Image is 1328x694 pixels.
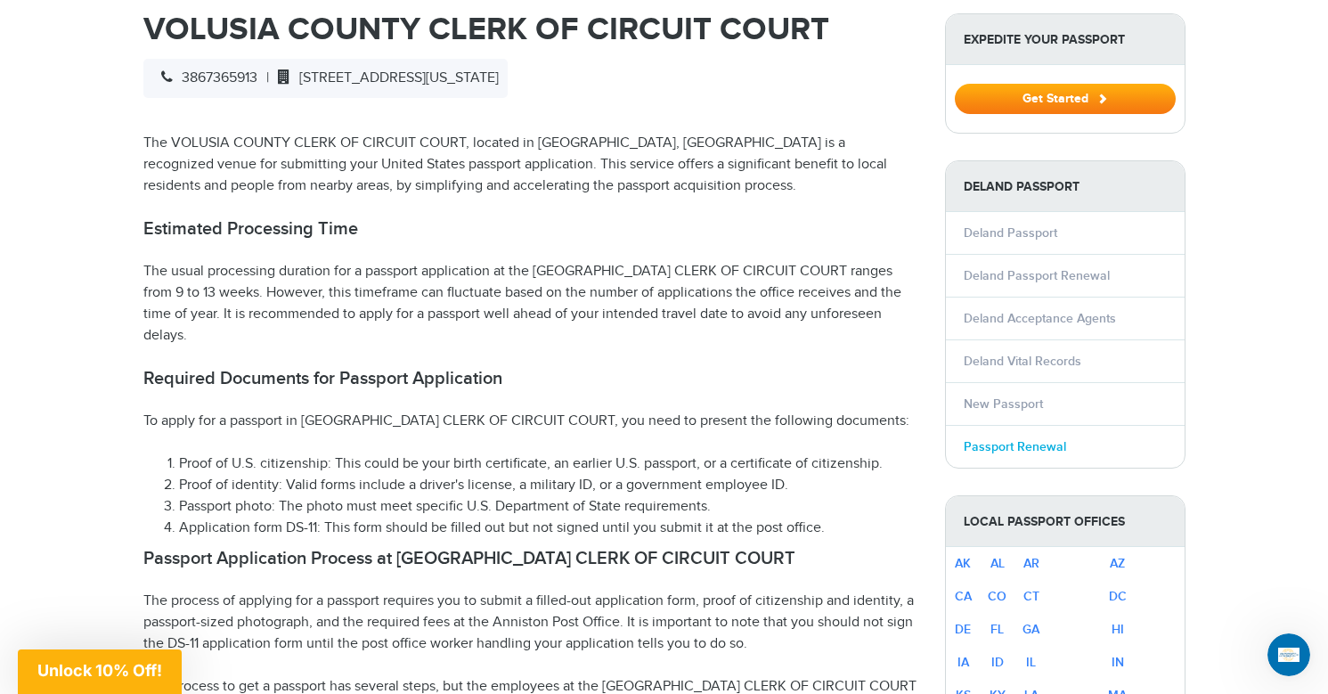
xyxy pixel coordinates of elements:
[143,591,918,655] p: The process of applying for a passport requires you to submit a filled-out application form, proo...
[946,496,1185,547] strong: Local Passport Offices
[1026,655,1036,670] a: IL
[964,354,1081,369] a: Deland Vital Records
[143,13,918,45] h1: VOLUSIA COUNTY CLERK OF CIRCUIT COURT
[988,589,1006,604] a: CO
[143,133,918,197] p: The VOLUSIA COUNTY CLERK OF CIRCUIT COURT, located in [GEOGRAPHIC_DATA], [GEOGRAPHIC_DATA] is a r...
[1109,589,1127,604] a: DC
[964,225,1057,241] a: Deland Passport
[957,655,969,670] a: IA
[1023,589,1039,604] a: CT
[955,556,971,571] a: AK
[37,661,162,680] span: Unlock 10% Off!
[143,368,918,389] h2: Required Documents for Passport Application
[946,161,1185,212] strong: Deland Passport
[964,311,1116,326] a: Deland Acceptance Agents
[152,69,257,86] span: 3867365913
[269,69,499,86] span: [STREET_ADDRESS][US_STATE]
[143,261,918,347] p: The usual processing duration for a passport application at the [GEOGRAPHIC_DATA] CLERK OF CIRCUI...
[143,411,918,432] p: To apply for a passport in [GEOGRAPHIC_DATA] CLERK OF CIRCUIT COURT, you need to present the foll...
[964,439,1066,454] a: Passport Renewal
[955,84,1176,114] button: Get Started
[1110,556,1125,571] a: AZ
[955,622,971,637] a: DE
[955,91,1176,105] a: Get Started
[1112,655,1124,670] a: IN
[955,589,972,604] a: CA
[143,218,918,240] h2: Estimated Processing Time
[1112,622,1124,637] a: HI
[179,496,918,518] li: Passport photo: The photo must meet specific U.S. Department of State requirements.
[964,396,1043,412] a: New Passport
[964,268,1110,283] a: Deland Passport Renewal
[990,556,1005,571] a: AL
[946,14,1185,65] strong: Expedite Your Passport
[1267,633,1310,676] iframe: Intercom live chat
[143,59,508,98] div: |
[18,649,182,694] div: Unlock 10% Off!
[990,622,1004,637] a: FL
[143,548,918,569] h2: Passport Application Process at [GEOGRAPHIC_DATA] CLERK OF CIRCUIT COURT
[179,475,918,496] li: Proof of identity: Valid forms include a driver's license, a military ID, or a government employe...
[179,518,918,539] li: Application form DS-11: This form should be filled out but not signed until you submit it at the ...
[179,453,918,475] li: Proof of U.S. citizenship: This could be your birth certificate, an earlier U.S. passport, or a c...
[991,655,1004,670] a: ID
[1023,556,1039,571] a: AR
[1022,622,1039,637] a: GA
